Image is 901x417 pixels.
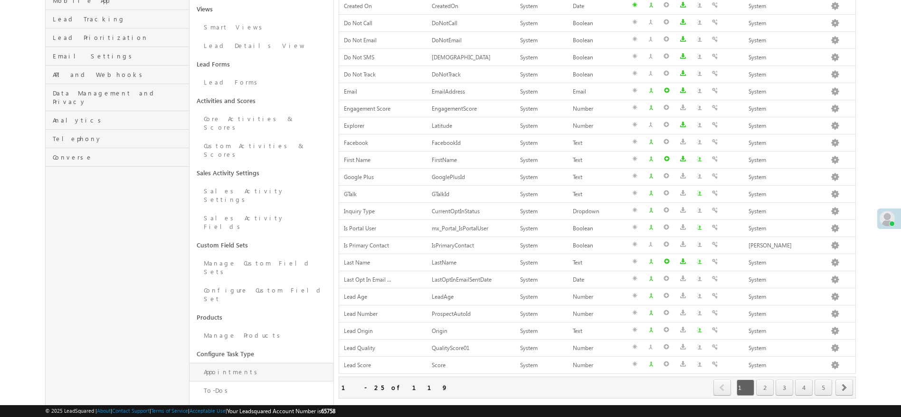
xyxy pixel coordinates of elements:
[835,380,853,396] a: next
[432,258,510,268] div: LastName
[190,137,333,164] a: Custom Activities & Scores
[432,309,510,319] div: ProspectAutoId
[344,242,389,249] span: Is Primary Contact
[344,293,367,300] span: Lead Age
[321,408,335,415] span: 65758
[749,121,809,131] div: System
[344,37,377,44] span: Do Not Email
[749,190,809,199] div: System
[190,326,333,345] a: Manage Products
[46,28,189,47] a: Lead Prioritization
[520,36,563,46] div: System
[520,360,563,370] div: System
[190,254,333,281] a: Manage Custom Field Sets
[46,148,189,167] a: Converse
[573,53,622,63] div: Boolean
[432,138,510,148] div: FacebookId
[749,53,809,63] div: System
[53,89,187,106] span: Data Management and Privacy
[795,379,813,396] a: 4
[344,71,376,78] span: Do Not Track
[190,363,333,381] a: Appointments
[573,241,622,251] div: Boolean
[520,309,563,319] div: System
[190,209,333,236] a: Sales Activity Fields
[344,276,391,283] span: Last Opt In Email ...
[190,408,226,414] a: Acceptable Use
[749,275,809,285] div: System
[344,54,374,61] span: Do Not SMS
[573,190,622,199] div: Text
[573,258,622,268] div: Text
[713,379,731,396] span: prev
[749,360,809,370] div: System
[190,110,333,137] a: Core Activities & Scores
[520,258,563,268] div: System
[815,379,832,396] a: 5
[749,241,809,251] div: [PERSON_NAME]
[520,326,563,336] div: System
[749,343,809,353] div: System
[432,275,510,285] div: LastOptInEmailSentDate
[749,19,809,28] div: System
[53,116,187,124] span: Analytics
[190,345,333,363] a: Configure Task Type
[53,33,187,42] span: Lead Prioritization
[344,173,374,180] span: Google Plus
[432,241,510,251] div: IsPrimaryContact
[46,111,189,130] a: Analytics
[432,155,510,165] div: FirstName
[520,19,563,28] div: System
[344,122,364,129] span: Explorer
[737,379,754,396] span: 1
[344,139,368,146] span: Facebook
[190,236,333,254] a: Custom Field Sets
[573,36,622,46] div: Boolean
[573,275,622,285] div: Date
[749,87,809,97] div: System
[45,407,335,416] span: © 2025 LeadSquared | | | | |
[749,258,809,268] div: System
[53,52,187,60] span: Email Settings
[46,47,189,66] a: Email Settings
[432,1,510,11] div: CreatedOn
[573,343,622,353] div: Number
[190,18,333,37] a: Smart Views
[749,292,809,302] div: System
[573,326,622,336] div: Text
[432,190,510,199] div: GTalkId
[520,138,563,148] div: System
[190,308,333,326] a: Products
[520,224,563,234] div: System
[520,190,563,199] div: System
[749,138,809,148] div: System
[432,53,510,63] div: [DEMOGRAPHIC_DATA]
[432,104,510,114] div: EngagementScore
[573,309,622,319] div: Number
[749,36,809,46] div: System
[573,224,622,234] div: Boolean
[520,70,563,80] div: System
[190,381,333,400] a: To-Dos
[573,292,622,302] div: Number
[432,292,510,302] div: LeadAge
[46,66,189,84] a: API and Webhooks
[432,326,510,336] div: Origin
[190,281,333,308] a: Configure Custom Field Set
[835,379,853,396] span: next
[344,310,378,317] span: Lead Number
[227,408,335,415] span: Your Leadsquared Account Number is
[749,326,809,336] div: System
[53,70,187,79] span: API and Webhooks
[344,2,372,9] span: Created On
[573,138,622,148] div: Text
[432,172,510,182] div: GooglePlusId
[432,343,510,353] div: QualityScore01
[776,379,793,396] a: 3
[573,172,622,182] div: Text
[190,164,333,182] a: Sales Activity Settings
[749,309,809,319] div: System
[756,379,774,396] a: 2
[749,224,809,234] div: System
[573,207,622,217] div: Dropdown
